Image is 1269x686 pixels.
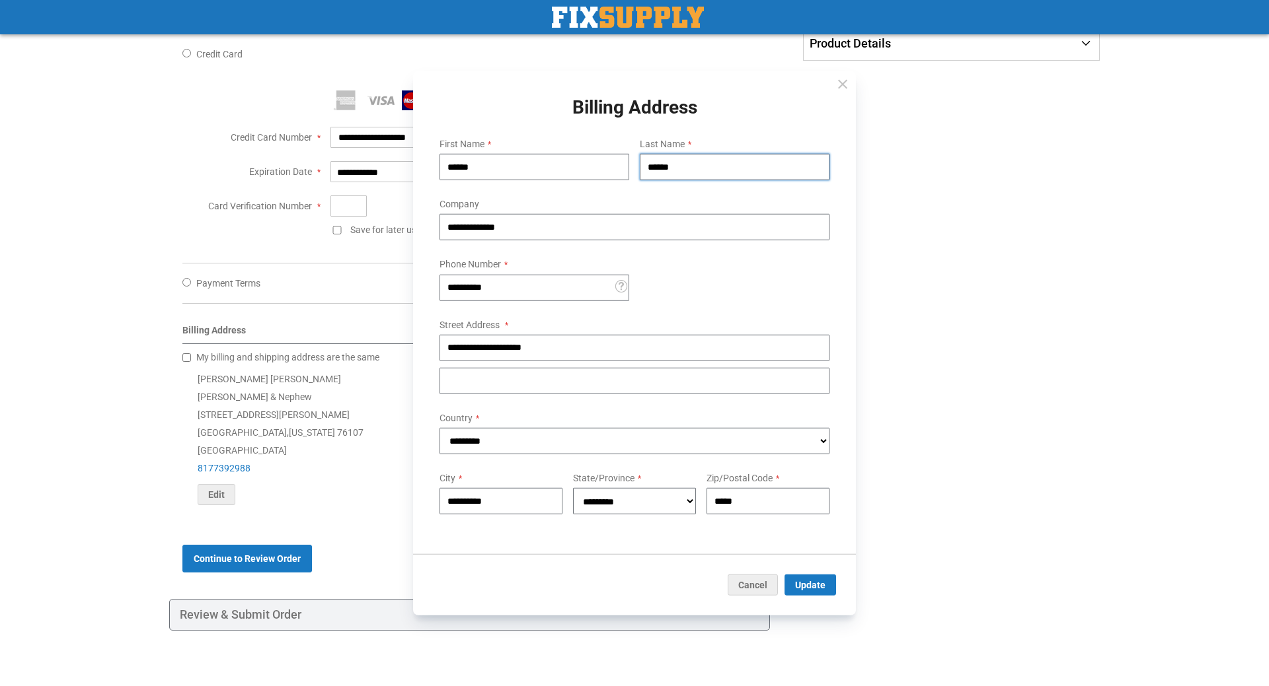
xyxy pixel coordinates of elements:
[198,484,235,505] button: Edit
[738,580,767,590] span: Cancel
[552,7,704,28] a: store logo
[208,201,312,211] span: Card Verification Number
[366,90,397,110] img: Visa
[440,473,455,483] span: City
[182,545,312,572] button: Continue to Review Order
[196,278,260,289] span: Payment Terms
[194,553,301,564] span: Continue to Review Order
[182,370,757,505] div: [PERSON_NAME] [PERSON_NAME] [PERSON_NAME] & Nephew [STREET_ADDRESS][PERSON_NAME] [GEOGRAPHIC_DATA...
[810,36,891,50] span: Product Details
[182,324,757,344] div: Billing Address
[196,352,379,362] span: My billing and shipping address are the same
[289,427,335,438] span: [US_STATE]
[440,259,501,269] span: Phone Number
[429,97,840,118] h1: Billing Address
[440,412,473,423] span: Country
[350,224,424,235] span: Save for later use.
[330,90,361,110] img: American Express
[231,132,312,143] span: Credit Card Number
[728,574,778,596] button: Cancel
[640,139,685,149] span: Last Name
[198,463,250,473] a: 8177392988
[440,139,484,149] span: First Name
[196,49,243,59] span: Credit Card
[552,7,704,28] img: Fix Industrial Supply
[573,473,634,483] span: State/Province
[795,580,826,590] span: Update
[440,319,500,329] span: Street Address
[402,90,432,110] img: MasterCard
[169,599,770,631] div: Review & Submit Order
[707,473,773,483] span: Zip/Postal Code
[785,574,836,596] button: Update
[249,166,312,177] span: Expiration Date
[440,199,479,209] span: Company
[208,489,225,500] span: Edit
